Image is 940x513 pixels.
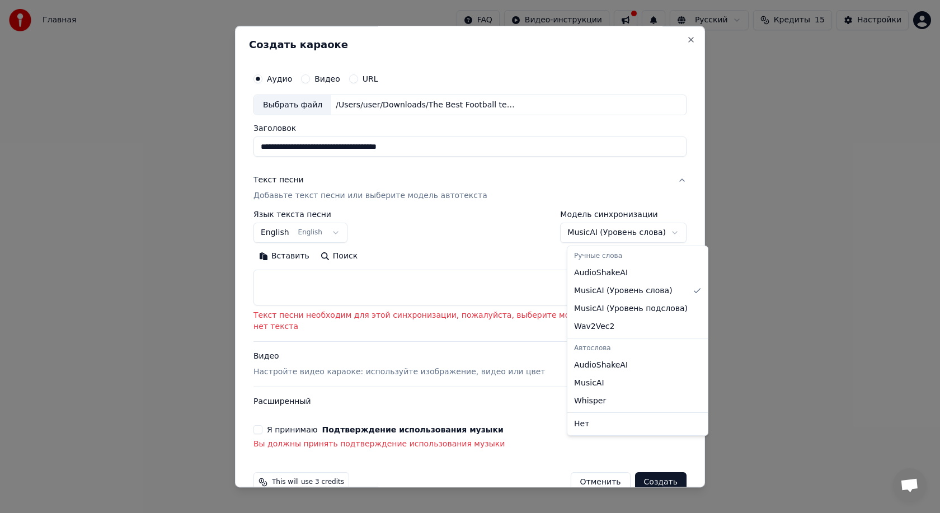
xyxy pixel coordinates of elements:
span: MusicAI ( Уровень подслова ) [574,303,688,314]
div: Ручные слова [570,248,706,264]
span: MusicAI [574,378,604,389]
span: MusicAI ( Уровень слова ) [574,285,673,296]
span: AudioShakeAI [574,267,628,279]
span: Нет [574,418,589,430]
div: Автослова [570,341,706,356]
span: Wav2Vec2 [574,321,614,332]
span: AudioShakeAI [574,360,628,371]
span: Whisper [574,396,606,407]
